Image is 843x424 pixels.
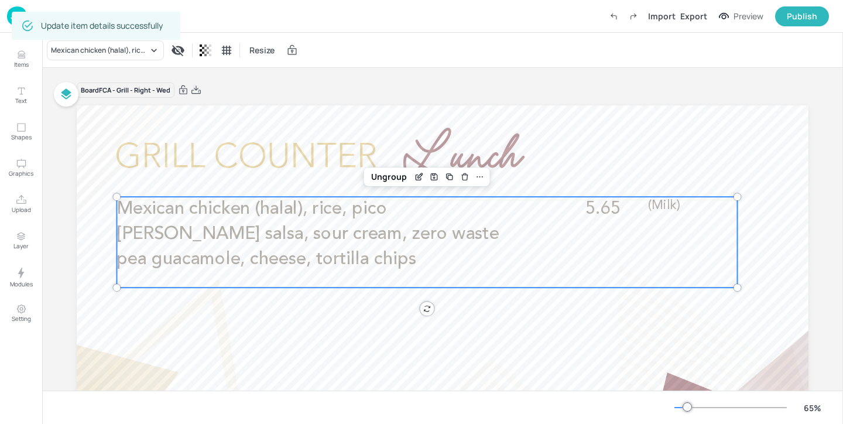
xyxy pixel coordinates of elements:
[412,169,427,184] div: Edit Item
[799,402,827,414] div: 65 %
[623,6,643,26] label: Redo (Ctrl + Y)
[457,169,472,184] div: Delete
[366,169,412,184] div: Ungroup
[41,15,163,36] div: Update item details successfully
[427,169,442,184] div: Save Layout
[604,6,623,26] label: Undo (Ctrl + Z)
[77,83,174,98] div: Board FCA - Grill - Right - Wed
[787,10,817,23] div: Publish
[442,169,457,184] div: Duplicate
[585,200,621,218] span: 5.65
[7,6,27,26] img: logo-86c26b7e.jpg
[734,10,763,23] div: Preview
[247,44,277,56] span: Resize
[712,8,770,25] button: Preview
[648,199,681,212] span: (Milk)
[775,6,829,26] button: Publish
[169,41,187,60] div: Display condition
[680,10,707,22] div: Export
[116,200,499,268] span: Mexican chicken (halal), rice, pico [PERSON_NAME] salsa, sour cream, zero waste pea guacamole, ch...
[51,45,148,56] div: Mexican chicken (halal), rice, pico [PERSON_NAME] salsa, sour cream, zero waste pea guacamole, ch...
[648,10,676,22] div: Import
